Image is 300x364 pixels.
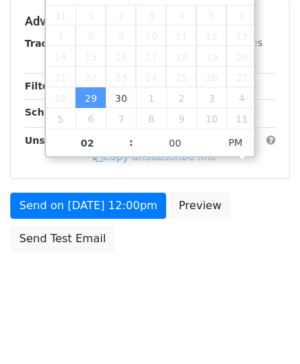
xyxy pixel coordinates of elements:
span: September 18, 2025 [166,46,196,67]
span: September 23, 2025 [106,67,136,87]
span: September 21, 2025 [46,67,76,87]
span: September 14, 2025 [46,46,76,67]
span: September 11, 2025 [166,25,196,46]
span: September 22, 2025 [76,67,106,87]
span: September 28, 2025 [46,87,76,108]
span: September 8, 2025 [76,25,106,46]
span: October 3, 2025 [196,87,227,108]
a: Send Test Email [10,226,115,252]
span: October 6, 2025 [76,108,106,129]
span: Click to toggle [217,129,255,156]
input: Hour [46,129,130,157]
span: September 9, 2025 [106,25,136,46]
span: October 1, 2025 [136,87,166,108]
iframe: Chat Widget [231,298,300,364]
span: October 11, 2025 [227,108,257,129]
span: October 7, 2025 [106,108,136,129]
span: September 5, 2025 [196,5,227,25]
span: September 19, 2025 [196,46,227,67]
span: September 15, 2025 [76,46,106,67]
span: October 5, 2025 [46,108,76,129]
a: Copy unsubscribe link [93,151,216,163]
span: October 4, 2025 [227,87,257,108]
a: Preview [170,193,230,219]
span: September 17, 2025 [136,46,166,67]
span: August 31, 2025 [46,5,76,25]
span: October 8, 2025 [136,108,166,129]
h5: Advanced [25,14,275,29]
span: September 1, 2025 [76,5,106,25]
span: September 24, 2025 [136,67,166,87]
span: September 25, 2025 [166,67,196,87]
strong: Filters [25,81,60,92]
span: October 2, 2025 [166,87,196,108]
span: September 26, 2025 [196,67,227,87]
span: October 10, 2025 [196,108,227,129]
a: Send on [DATE] 12:00pm [10,193,166,219]
span: September 29, 2025 [76,87,106,108]
span: September 27, 2025 [227,67,257,87]
input: Minute [133,129,217,157]
span: September 2, 2025 [106,5,136,25]
span: September 20, 2025 [227,46,257,67]
span: September 12, 2025 [196,25,227,46]
span: September 7, 2025 [46,25,76,46]
span: September 10, 2025 [136,25,166,46]
span: September 30, 2025 [106,87,136,108]
span: September 3, 2025 [136,5,166,25]
span: October 9, 2025 [166,108,196,129]
span: : [129,129,133,156]
span: September 6, 2025 [227,5,257,25]
strong: Unsubscribe [25,135,92,146]
span: September 16, 2025 [106,46,136,67]
span: September 4, 2025 [166,5,196,25]
strong: Tracking [25,38,71,49]
span: September 13, 2025 [227,25,257,46]
strong: Schedule [25,107,74,118]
